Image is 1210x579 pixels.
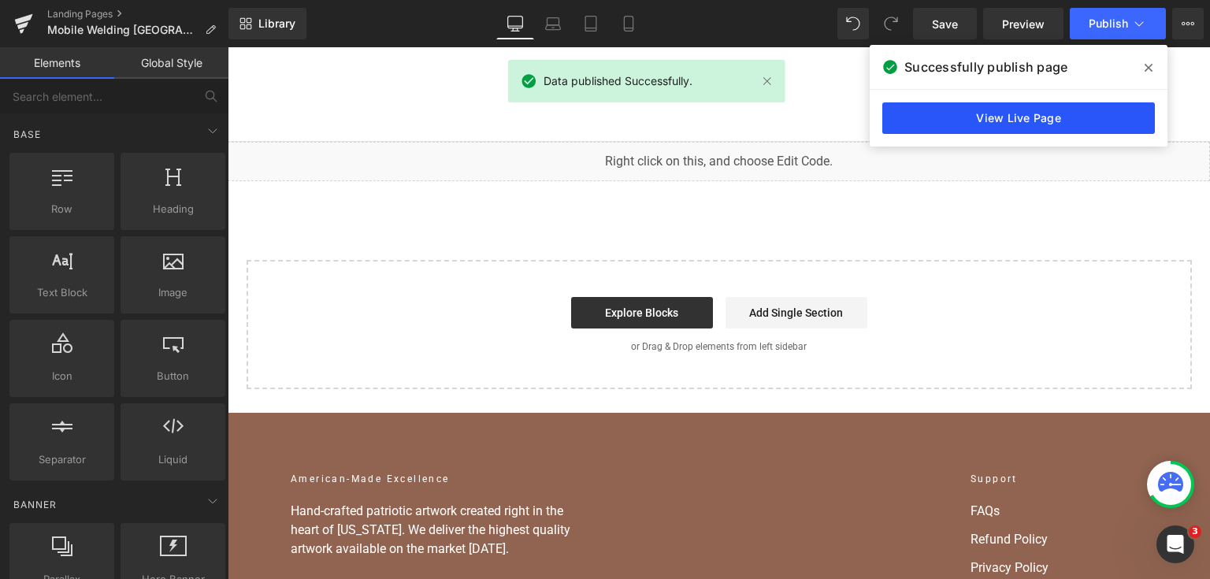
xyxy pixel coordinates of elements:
button: More [1172,8,1204,39]
a: Mobile [610,8,648,39]
a: Desktop [496,8,534,39]
button: Publish [1070,8,1166,39]
iframe: Intercom live chat [1156,525,1194,563]
span: Library [258,17,295,31]
span: 3 [1189,525,1201,538]
p: or Drag & Drop elements from left sidebar [44,294,939,305]
span: Liquid [125,451,221,468]
span: Preview [1002,16,1045,32]
span: Data published Successfully. [544,72,692,90]
button: Redo [875,8,907,39]
span: Icon [14,368,109,384]
a: Landing Pages [47,8,228,20]
span: Text Block [14,284,109,301]
span: Button [125,368,221,384]
a: FAQs [743,455,919,473]
a: Preview [983,8,1063,39]
a: View Live Page [882,102,1155,134]
span: Mobile Welding [GEOGRAPHIC_DATA] [47,24,199,36]
a: Laptop [534,8,572,39]
a: Add Single Section [498,250,640,281]
a: Privacy Policy [743,511,919,530]
span: Image [125,284,221,301]
span: Save [932,16,958,32]
a: Refund Policy [743,483,919,502]
span: Successfully publish page [904,58,1067,76]
p: Hand-crafted patriotic artwork created right in the heart of [US_STATE]. We deliver the highest q... [63,455,362,511]
span: Separator [14,451,109,468]
span: Base [12,127,43,142]
h2: Support [743,425,919,439]
span: Heading [125,201,221,217]
span: Publish [1089,17,1128,30]
span: Row [14,201,109,217]
span: Banner [12,497,58,512]
a: Tablet [572,8,610,39]
a: Global Style [114,47,228,79]
h2: American-Made Excellence [63,425,362,439]
a: Explore Blocks [343,250,485,281]
a: New Library [228,8,306,39]
button: Undo [837,8,869,39]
